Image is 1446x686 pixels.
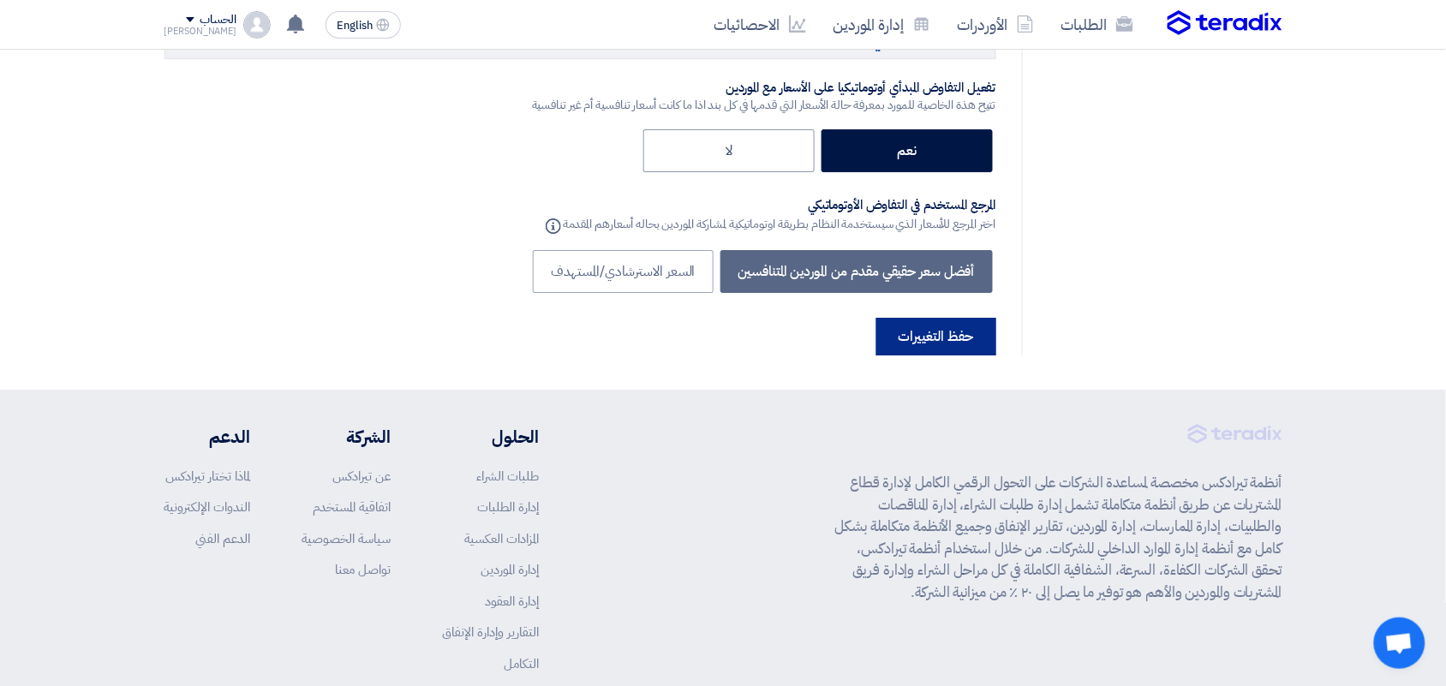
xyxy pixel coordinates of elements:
[464,529,539,548] a: المزادات العكسية
[542,197,996,214] div: المرجع المستخدم في التفاوض الأوتوماتيكي
[243,11,271,39] img: profile_test.png
[820,4,944,45] a: إدارة الموردين
[196,529,251,548] a: الدعم الفني
[643,129,815,172] label: لا
[302,424,391,450] li: الشركة
[442,623,539,641] a: التقارير وإدارة الإنفاق
[481,560,539,579] a: إدارة الموردين
[533,250,714,293] label: السعر الاسترشادي/المستهدف
[332,467,391,486] a: عن تيرادكس
[944,4,1048,45] a: الأوردرات
[701,4,820,45] a: الاحصائيات
[876,318,996,355] button: حفظ التغييرات
[200,13,236,27] div: الحساب
[1168,10,1282,36] img: Teradix logo
[326,11,401,39] button: English
[835,472,1282,603] p: أنظمة تيرادكس مخصصة لمساعدة الشركات على التحول الرقمي الكامل لإدارة قطاع المشتريات عن طريق أنظمة ...
[1048,4,1147,45] a: الطلبات
[164,498,251,516] a: الندوات الإلكترونية
[822,129,993,172] label: نعم
[485,592,539,611] a: إدارة العقود
[720,250,993,293] label: أفضل سعر حقيقي مقدم من الموردين المتنافسين
[532,96,996,114] div: تتيح هذة الخاصية للمورد بمعرفة حالة الأسعار التي قدمها في كل بند اذا ما كانت أسعار تنافسية أم غير...
[164,424,251,450] li: الدعم
[532,80,996,97] div: تفعيل التفاوض المبدأي أوتوماتيكيا على الأسعار مع الموردين
[442,424,539,450] li: الحلول
[477,498,539,516] a: إدارة الطلبات
[542,214,996,235] div: اختر المرجع للأسعار الذي سيستخدمة النظام بطريقة اوتوماتيكية لمشاركة الموردين بحاله أسعارهم المقدمة
[1374,617,1425,669] div: Open chat
[335,560,391,579] a: تواصل معنا
[166,467,251,486] a: لماذا تختار تيرادكس
[476,467,539,486] a: طلبات الشراء
[164,27,237,36] div: [PERSON_NAME]
[313,498,391,516] a: اتفاقية المستخدم
[302,529,391,548] a: سياسة الخصوصية
[337,20,373,32] span: English
[504,654,539,673] a: التكامل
